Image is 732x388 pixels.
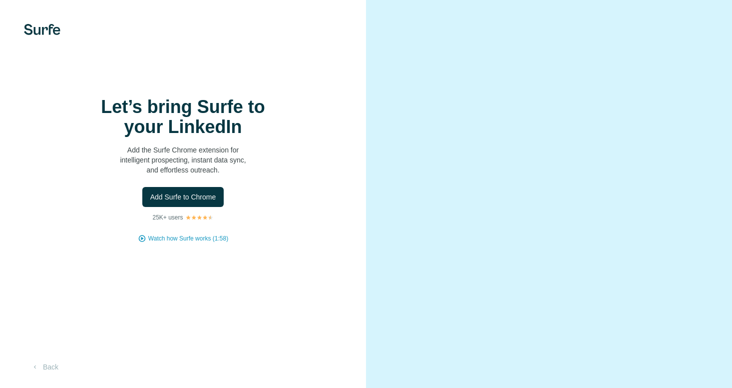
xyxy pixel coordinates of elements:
button: Watch how Surfe works (1:58) [148,234,228,243]
p: Add the Surfe Chrome extension for intelligent prospecting, instant data sync, and effortless out... [83,145,283,175]
h1: Let’s bring Surfe to your LinkedIn [83,97,283,137]
img: Surfe's logo [24,24,60,35]
button: Back [24,358,65,376]
p: 25K+ users [152,213,183,222]
span: Add Surfe to Chrome [150,192,216,202]
img: Rating Stars [185,214,214,220]
button: Add Surfe to Chrome [142,187,224,207]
